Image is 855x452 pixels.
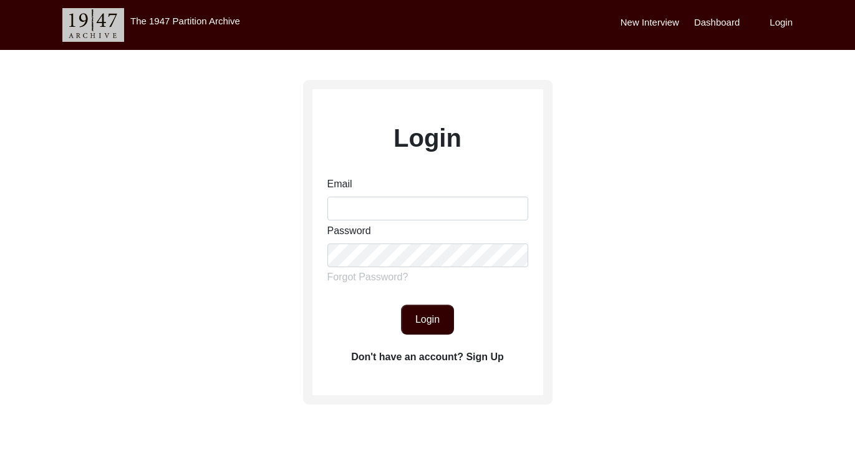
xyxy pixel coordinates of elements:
label: Password [327,224,371,238]
button: Login [401,305,454,335]
label: Dashboard [694,16,740,30]
label: Email [327,177,352,192]
label: Login [394,119,461,157]
label: Don't have an account? Sign Up [351,350,504,365]
label: The 1947 Partition Archive [130,16,240,26]
img: header-logo.png [62,8,124,42]
label: New Interview [621,16,679,30]
label: Login [770,16,793,30]
label: Forgot Password? [327,270,408,285]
